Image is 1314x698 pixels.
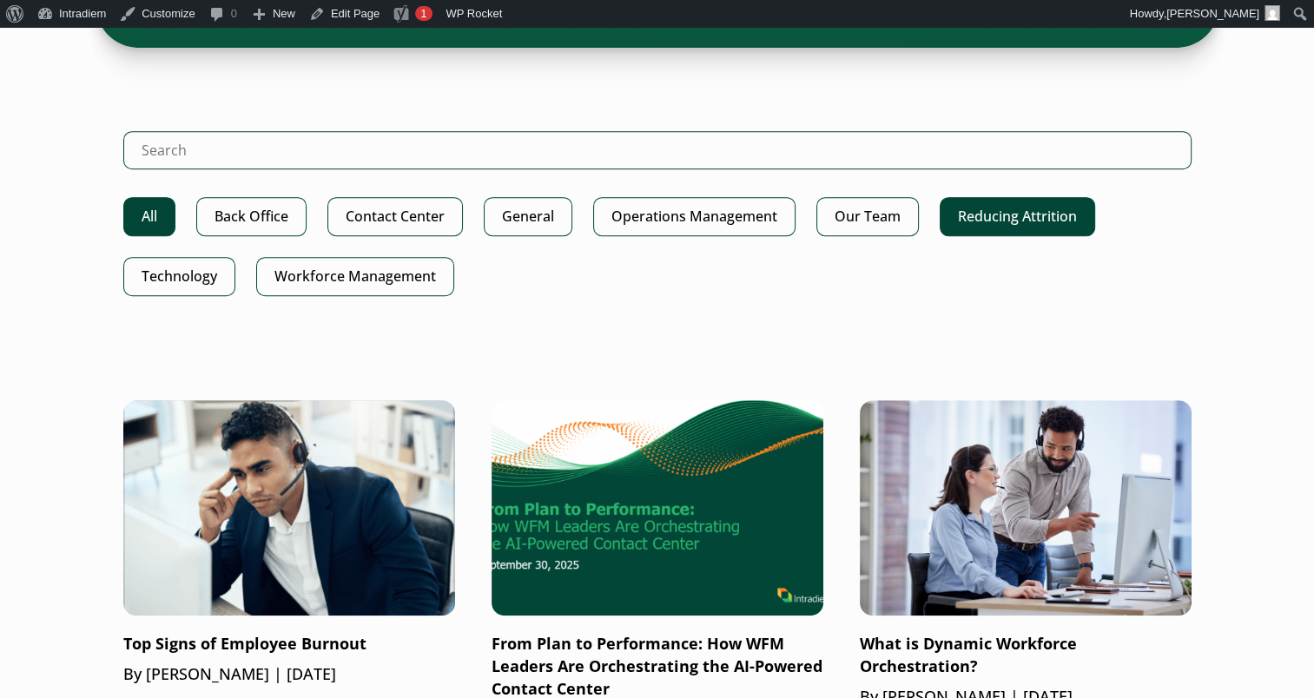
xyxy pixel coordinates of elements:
p: What is Dynamic Workforce Orchestration? [860,633,1192,678]
p: Top Signs of Employee Burnout [123,633,455,655]
span: 1 [420,7,426,20]
p: By [PERSON_NAME] | [DATE] [123,663,455,686]
a: Operations Management [593,197,796,236]
span: [PERSON_NAME] [1166,7,1259,20]
a: Top Signs of Employee BurnoutBy [PERSON_NAME] | [DATE] [123,400,455,686]
a: All [123,197,175,236]
a: Contact Center [327,197,463,236]
a: General [484,197,572,236]
a: Reducing Attrition [940,197,1095,236]
a: Back Office [196,197,307,236]
a: Workforce Management [256,257,454,296]
a: Technology [123,257,235,296]
input: Search [123,131,1192,169]
form: Search Intradiem [123,131,1192,197]
a: Our Team [816,197,919,236]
